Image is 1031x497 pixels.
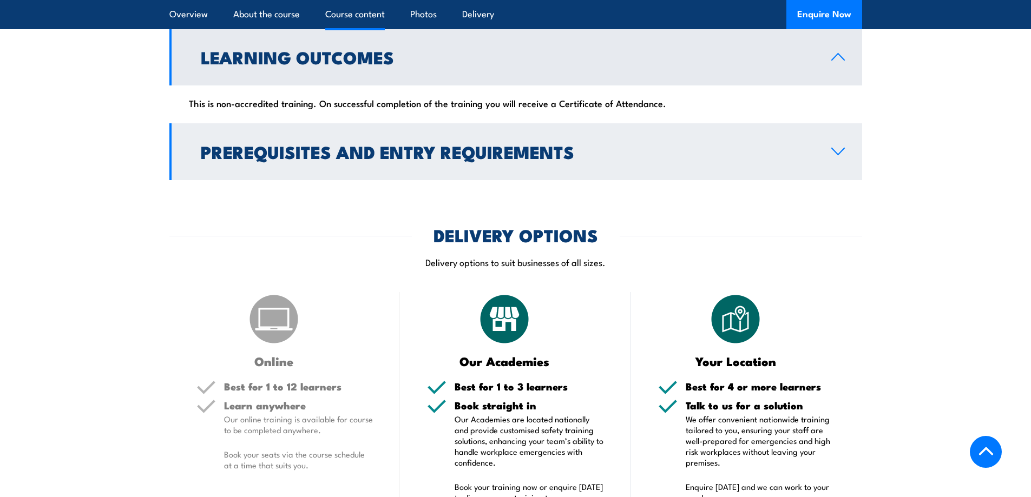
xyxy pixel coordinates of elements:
[196,355,352,367] h3: Online
[455,414,604,468] p: Our Academies are located nationally and provide customised safety training solutions, enhancing ...
[169,256,862,268] p: Delivery options to suit businesses of all sizes.
[224,414,373,435] p: Our online training is available for course to be completed anywhere.
[224,381,373,392] h5: Best for 1 to 12 learners
[201,49,814,64] h2: Learning Outcomes
[169,85,862,121] div: This is non-accredited training. On successful completion of the training you will receive a Cert...
[169,123,862,180] a: Prerequisites and Entry Requirements
[434,227,598,242] h2: DELIVERY OPTIONS
[224,400,373,410] h5: Learn anywhere
[201,144,814,159] h2: Prerequisites and Entry Requirements
[455,381,604,392] h5: Best for 1 to 3 learners
[169,29,862,85] a: Learning Outcomes
[658,355,813,367] h3: Your Location
[224,449,373,471] p: Book your seats via the course schedule at a time that suits you.
[686,414,835,468] p: We offer convenient nationwide training tailored to you, ensuring your staff are well-prepared fo...
[686,400,835,410] h5: Talk to us for a solution
[455,400,604,410] h5: Book straight in
[686,381,835,392] h5: Best for 4 or more learners
[427,355,582,367] h3: Our Academies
